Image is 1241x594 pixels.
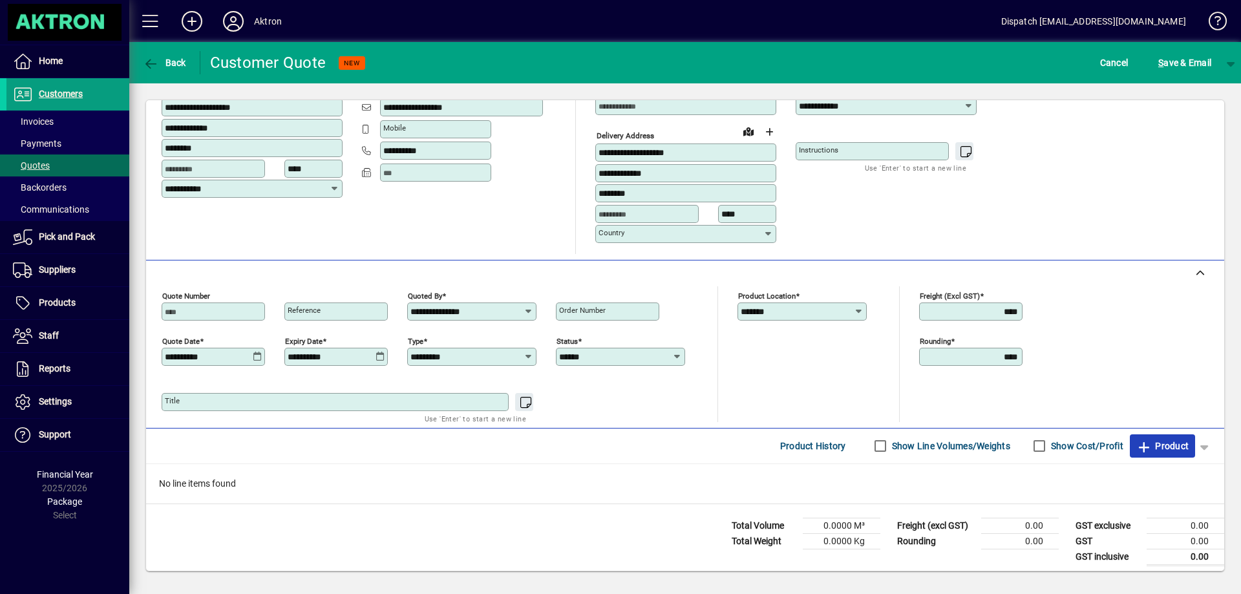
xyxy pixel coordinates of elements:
button: Profile [213,10,254,33]
mat-label: Type [408,336,423,345]
td: 0.00 [1147,533,1224,549]
span: Back [143,58,186,68]
mat-label: Mobile [383,123,406,133]
mat-label: Instructions [799,145,838,154]
td: 0.00 [981,518,1059,533]
td: Freight (excl GST) [891,518,981,533]
button: Save & Email [1152,51,1218,74]
span: Backorders [13,182,67,193]
a: Pick and Pack [6,221,129,253]
button: Add [171,10,213,33]
span: Products [39,297,76,308]
td: 0.00 [1147,518,1224,533]
a: Communications [6,198,129,220]
td: 0.00 [981,533,1059,549]
button: Cancel [1097,51,1132,74]
mat-label: Reference [288,306,321,315]
a: Quotes [6,154,129,176]
span: Financial Year [37,469,93,480]
span: Product History [780,436,846,456]
button: Choose address [759,122,780,142]
a: Support [6,419,129,451]
button: Back [140,51,189,74]
mat-label: Status [557,336,578,345]
mat-label: Product location [738,291,796,300]
a: Suppliers [6,254,129,286]
td: Total Weight [725,533,803,549]
mat-label: Expiry date [285,336,323,345]
span: Support [39,429,71,440]
span: Quotes [13,160,50,171]
button: Product [1130,434,1195,458]
span: Communications [13,204,89,215]
span: NEW [344,59,360,67]
td: GST exclusive [1069,518,1147,533]
td: 0.0000 M³ [803,518,880,533]
mat-label: Freight (excl GST) [920,291,980,300]
td: Total Volume [725,518,803,533]
a: Home [6,45,129,78]
span: Customers [39,89,83,99]
a: Reports [6,353,129,385]
td: GST [1069,533,1147,549]
span: Cancel [1100,52,1129,73]
a: View on map [738,121,759,142]
label: Show Line Volumes/Weights [889,440,1010,452]
a: Products [6,287,129,319]
td: 0.00 [1147,549,1224,565]
button: Product History [775,434,851,458]
a: Settings [6,386,129,418]
span: Pick and Pack [39,231,95,242]
mat-label: Order number [559,306,606,315]
span: Suppliers [39,264,76,275]
span: Product [1136,436,1189,456]
span: ave & Email [1158,52,1211,73]
a: Payments [6,133,129,154]
mat-label: Rounding [920,336,951,345]
label: Show Cost/Profit [1048,440,1123,452]
span: Staff [39,330,59,341]
mat-label: Country [599,228,624,237]
a: Knowledge Base [1199,3,1225,45]
span: Package [47,496,82,507]
span: Reports [39,363,70,374]
span: S [1158,58,1163,68]
div: No line items found [146,464,1224,504]
span: Settings [39,396,72,407]
mat-hint: Use 'Enter' to start a new line [425,411,526,426]
div: Customer Quote [210,52,326,73]
div: Aktron [254,11,282,32]
mat-label: Quote date [162,336,200,345]
a: Invoices [6,111,129,133]
span: Home [39,56,63,66]
a: Backorders [6,176,129,198]
a: Staff [6,320,129,352]
td: GST inclusive [1069,549,1147,565]
td: 0.0000 Kg [803,533,880,549]
mat-label: Title [165,396,180,405]
span: Payments [13,138,61,149]
td: Rounding [891,533,981,549]
app-page-header-button: Back [129,51,200,74]
span: Invoices [13,116,54,127]
mat-label: Quote number [162,291,210,300]
mat-hint: Use 'Enter' to start a new line [865,160,966,175]
div: Dispatch [EMAIL_ADDRESS][DOMAIN_NAME] [1001,11,1186,32]
mat-label: Quoted by [408,291,442,300]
